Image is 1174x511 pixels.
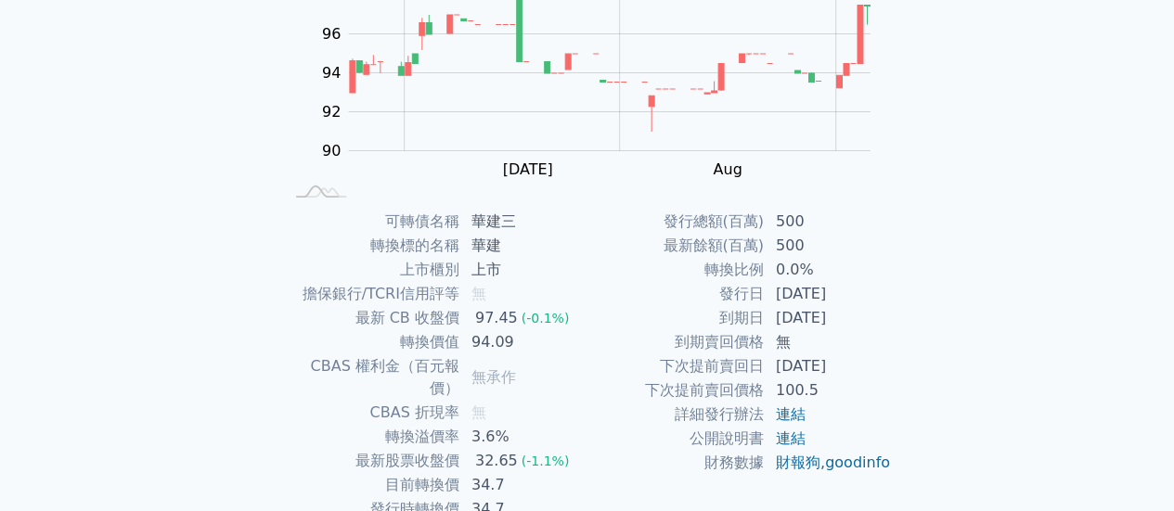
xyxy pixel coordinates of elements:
tspan: 92 [322,103,341,121]
span: (-0.1%) [522,311,570,326]
tspan: [DATE] [502,160,552,178]
td: 到期賣回價格 [587,330,765,354]
td: 公開說明書 [587,427,765,451]
td: 最新股票收盤價 [283,449,460,473]
td: 3.6% [460,425,587,449]
td: 下次提前賣回日 [587,354,765,378]
td: 發行日 [587,282,765,306]
td: 發行總額(百萬) [587,210,765,234]
td: 可轉債名稱 [283,210,460,234]
td: 財務數據 [587,451,765,475]
td: 500 [765,234,892,258]
td: [DATE] [765,354,892,378]
span: (-1.1%) [522,454,570,468]
tspan: 90 [322,142,341,160]
span: 無 [471,285,486,302]
a: goodinfo [825,454,890,471]
td: 轉換標的名稱 [283,234,460,258]
td: 擔保銀行/TCRI信用評等 [283,282,460,306]
td: 轉換溢價率 [283,425,460,449]
span: 無 [471,403,486,421]
td: CBAS 折現率 [283,401,460,425]
td: [DATE] [765,282,892,306]
td: 下次提前賣回價格 [587,378,765,402]
td: 最新餘額(百萬) [587,234,765,258]
div: 97.45 [471,307,522,329]
td: 34.7 [460,473,587,497]
a: 財報狗 [776,454,820,471]
td: 上市櫃別 [283,258,460,282]
td: 上市 [460,258,587,282]
td: 轉換比例 [587,258,765,282]
tspan: Aug [713,160,742,178]
td: 0.0% [765,258,892,282]
td: 最新 CB 收盤價 [283,306,460,330]
tspan: 96 [322,25,341,43]
td: 無 [765,330,892,354]
td: 轉換價值 [283,330,460,354]
td: 華建 [460,234,587,258]
td: CBAS 權利金（百元報價） [283,354,460,401]
td: 500 [765,210,892,234]
a: 連結 [776,429,806,447]
tspan: 94 [322,64,341,82]
td: 詳細發行辦法 [587,402,765,427]
td: 100.5 [765,378,892,402]
td: , [765,451,892,475]
span: 無承作 [471,368,516,386]
td: 華建三 [460,210,587,234]
a: 連結 [776,405,806,423]
td: [DATE] [765,306,892,330]
div: 32.65 [471,450,522,472]
td: 到期日 [587,306,765,330]
td: 94.09 [460,330,587,354]
td: 目前轉換價 [283,473,460,497]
